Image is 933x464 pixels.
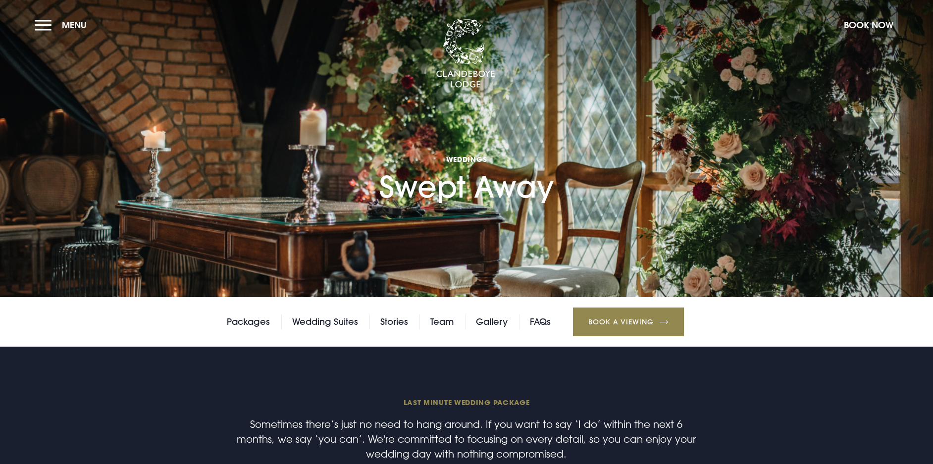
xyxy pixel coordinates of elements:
a: Wedding Suites [292,314,358,329]
button: Menu [35,14,92,36]
span: Menu [62,19,87,31]
h1: Swept Away [379,98,554,205]
a: Stories [380,314,408,329]
p: Sometimes there’s just no need to hang around. If you want to say ‘I do’ within the next 6 months... [231,416,702,461]
a: FAQs [530,314,551,329]
img: Clandeboye Lodge [436,19,495,89]
a: Packages [227,314,270,329]
a: Team [430,314,454,329]
span: Last minute wedding package [231,398,702,407]
a: Book a Viewing [573,308,684,336]
a: Gallery [476,314,508,329]
span: Weddings [379,155,554,164]
button: Book Now [839,14,898,36]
